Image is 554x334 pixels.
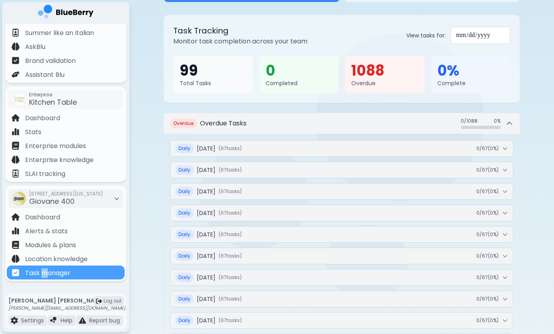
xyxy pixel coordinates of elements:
[175,294,194,304] span: Daily
[219,274,242,281] span: ( 67 task s )
[25,42,45,52] p: AskBlu
[170,248,513,264] button: Daily[DATE](67tasks)0/67(0%)
[437,62,504,80] div: 0 %
[175,230,194,239] span: Daily
[170,291,513,307] button: Daily[DATE](67tasks)0/67(0%)
[170,270,513,285] button: Daily[DATE](67tasks)0/67(0%)
[25,240,76,250] p: Modules & plans
[12,255,20,263] img: file icon
[12,213,20,221] img: file icon
[170,162,513,178] button: Daily[DATE](67tasks)0/67(0%)
[170,313,513,328] button: Daily[DATE](67tasks)0/67(0%)
[175,187,194,196] span: Daily
[476,167,499,173] div: 0 / 67 ( 0 %)
[170,184,513,199] button: Daily[DATE](67tasks)0/67(0%)
[197,145,215,152] span: [DATE]
[12,29,20,37] img: file icon
[170,227,513,242] button: Daily[DATE](67tasks)0/67(0%)
[12,191,26,206] img: company thumbnail
[25,213,60,222] p: Dashboard
[219,210,242,216] span: ( 67 task s )
[219,296,242,302] span: ( 67 task s )
[173,37,307,46] p: Monitor task completion across your team
[79,317,86,324] img: file icon
[96,298,102,304] img: logout
[476,210,499,216] div: 0 / 67 ( 0 %)
[12,57,20,64] img: file icon
[197,317,215,324] span: [DATE]
[494,118,501,124] span: 0 %
[12,241,20,249] img: file icon
[29,191,103,197] span: [STREET_ADDRESS][US_STATE]
[170,119,197,128] span: Overdue
[8,297,125,304] p: [PERSON_NAME] [PERSON_NAME]
[25,56,76,66] p: Brand validation
[21,317,44,324] p: Settings
[164,113,520,134] button: OverdueOverdue Tasks0/10880%
[476,145,499,152] div: 0 / 67 ( 0 %)
[351,80,418,87] div: Overdue
[8,305,125,311] p: [PERSON_NAME][EMAIL_ADDRESS][DOMAIN_NAME]
[175,165,194,175] span: Daily
[25,227,68,236] p: Alerts & stats
[266,80,333,87] div: Completed
[29,92,77,98] span: Enterprise
[219,253,242,259] span: ( 67 task s )
[61,317,72,324] p: Help
[25,169,65,179] p: SLAI tracking
[219,145,242,152] span: ( 67 task s )
[461,118,478,124] span: 0 / 1088
[175,144,194,153] span: Daily
[197,166,215,174] span: [DATE]
[180,80,247,87] div: Total Tasks
[104,298,121,304] span: Log out
[25,113,60,123] p: Dashboard
[12,269,20,277] img: file icon
[25,268,70,278] p: Task manager
[197,274,215,281] span: [DATE]
[197,231,215,238] span: [DATE]
[25,70,65,80] p: Assistant Blu
[89,317,120,324] p: Report bug
[476,188,499,195] div: 0 / 67 ( 0 %)
[197,252,215,260] span: [DATE]
[25,155,94,165] p: Enterprise knowledge
[29,196,74,206] span: Giovane 400
[200,119,247,128] h2: Overdue Tasks
[175,273,194,282] span: Daily
[219,188,242,195] span: ( 67 task s )
[25,141,86,151] p: Enterprise modules
[170,141,513,156] button: Daily[DATE](67tasks)0/67(0%)
[197,295,215,303] span: [DATE]
[173,25,307,37] h2: Task Tracking
[12,142,20,150] img: file icon
[351,62,418,80] div: 1088
[25,28,94,38] p: Summer like an Italian
[29,97,77,107] span: Kitchen Table
[406,32,446,39] label: View tasks for:
[219,167,242,173] span: ( 67 task s )
[12,128,20,136] img: file icon
[12,43,20,51] img: file icon
[175,316,194,325] span: Daily
[219,317,242,324] span: ( 67 task s )
[12,156,20,164] img: file icon
[266,62,333,80] div: 0
[38,5,94,21] img: company logo
[12,170,20,178] img: file icon
[437,80,504,87] div: Complete
[13,93,26,106] img: company thumbnail
[219,231,242,238] span: ( 67 task s )
[25,127,41,137] p: Stats
[180,62,247,80] div: 99
[12,114,20,122] img: file icon
[12,227,20,235] img: file icon
[11,317,18,324] img: file icon
[197,209,215,217] span: [DATE]
[175,251,194,261] span: Daily
[50,317,57,324] img: file icon
[175,208,194,218] span: Daily
[25,254,88,264] p: Location knowledge
[170,205,513,221] button: Daily[DATE](67tasks)0/67(0%)
[12,70,20,78] img: file icon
